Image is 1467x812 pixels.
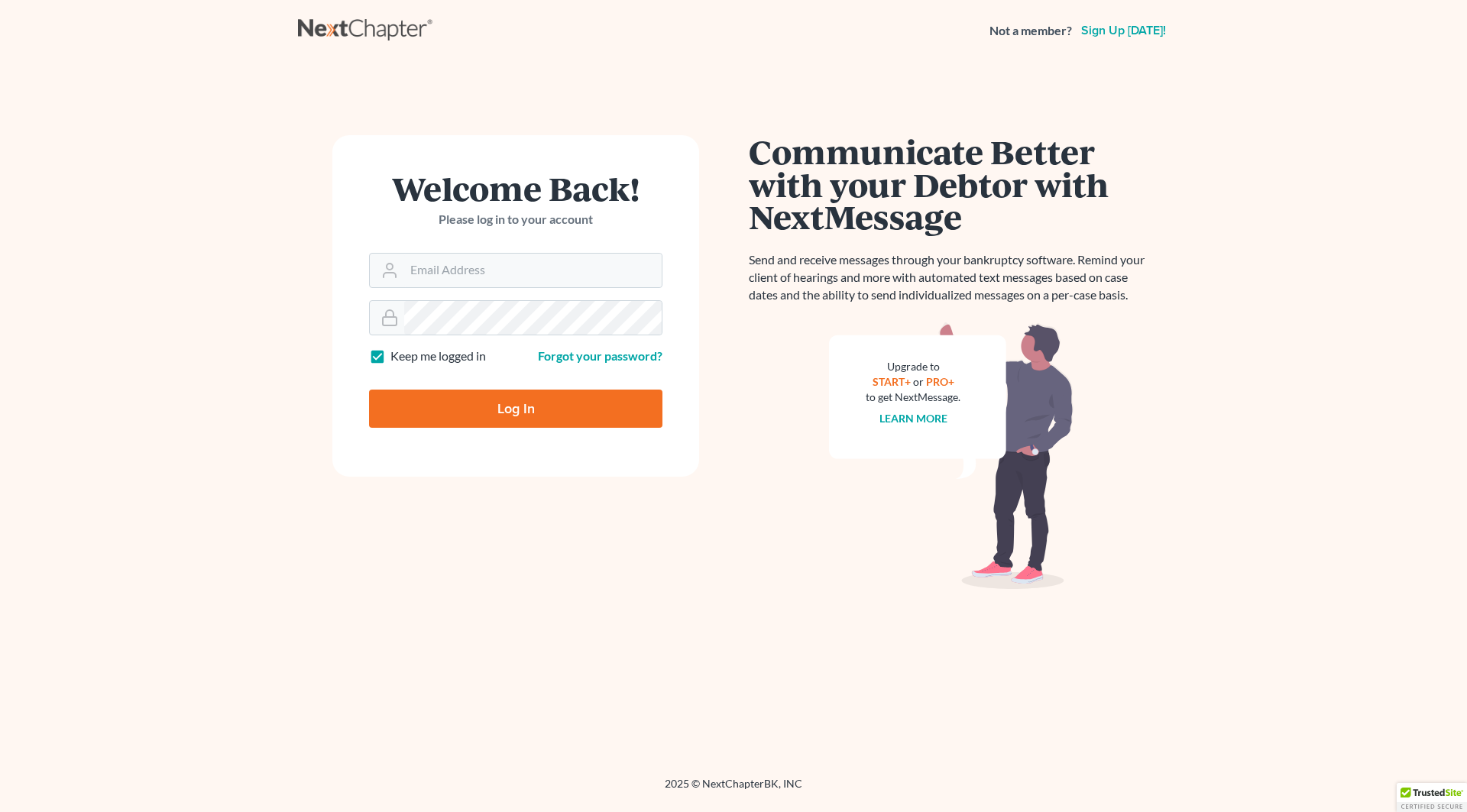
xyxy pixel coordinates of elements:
[298,776,1169,804] div: 2025 © NextChapterBK, INC
[1397,783,1467,812] div: TrustedSite Certified
[749,251,1154,304] p: Send and receive messages through your bankruptcy software. Remind your client of hearings and mo...
[749,135,1154,233] h1: Communicate Better with your Debtor with NextMessage
[404,254,662,287] input: Email Address
[879,412,947,425] a: Learn more
[829,322,1074,590] img: nextmessage_bg-59042aed3d76b12b5cd301f8e5b87938c9018125f34e5fa2b7a6b67550977c72.svg
[1078,24,1169,37] a: Sign up [DATE]!
[989,22,1072,40] strong: Not a member?
[390,348,486,365] label: Keep me logged in
[369,390,662,428] input: Log In
[538,348,662,363] a: Forgot your password?
[369,211,662,228] p: Please log in to your account
[866,390,960,405] div: to get NextMessage.
[866,359,960,374] div: Upgrade to
[926,375,954,388] a: PRO+
[873,375,911,388] a: START+
[369,172,662,205] h1: Welcome Back!
[913,375,924,388] span: or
